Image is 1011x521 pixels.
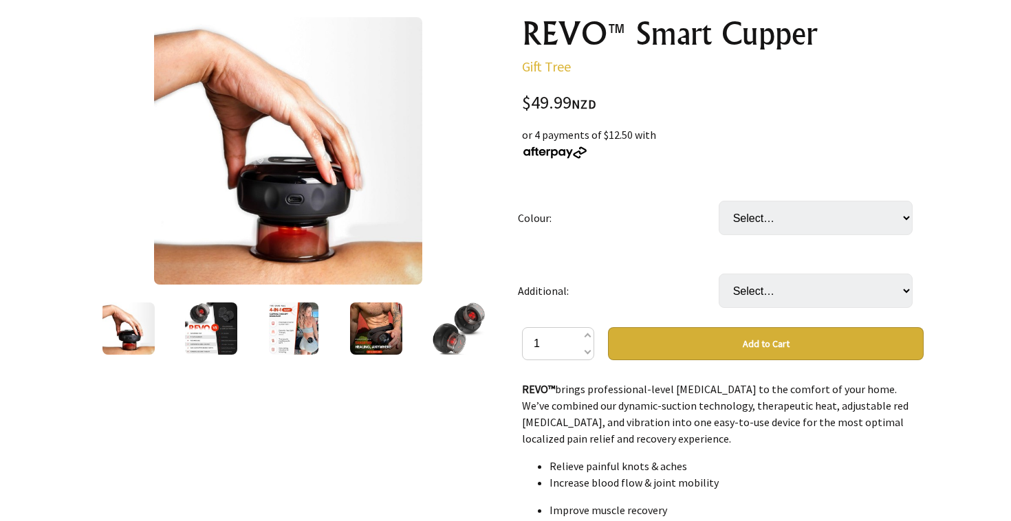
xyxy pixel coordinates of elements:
img: REVO™ Smart Cupper [350,302,402,355]
img: REVO™ Smart Cupper [102,302,155,355]
a: Gift Tree [522,58,571,75]
img: REVO™ Smart Cupper [154,17,422,285]
li: Improve muscle recovery [550,502,924,518]
div: $49.99 [522,94,924,113]
img: REVO™ Smart Cupper [185,302,237,355]
div: or 4 payments of $12.50 with [522,126,924,159]
strong: REVO™ [522,382,555,396]
img: Afterpay [522,146,588,159]
button: Add to Cart [608,327,924,360]
td: Colour: [518,181,719,254]
p: brings professional-level [MEDICAL_DATA] to the comfort of your home. We’ve combined our dynamic-... [522,381,924,447]
td: Additional: [518,254,719,327]
li: Relieve painful knots & aches [550,458,924,474]
h1: REVO™ Smart Cupper [522,17,924,50]
span: NZD [572,96,596,112]
img: REVO™ Smart Cupper [433,302,485,355]
li: Increase blood flow & joint mobility [550,474,924,491]
img: REVO™ Smart Cupper [269,302,319,355]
